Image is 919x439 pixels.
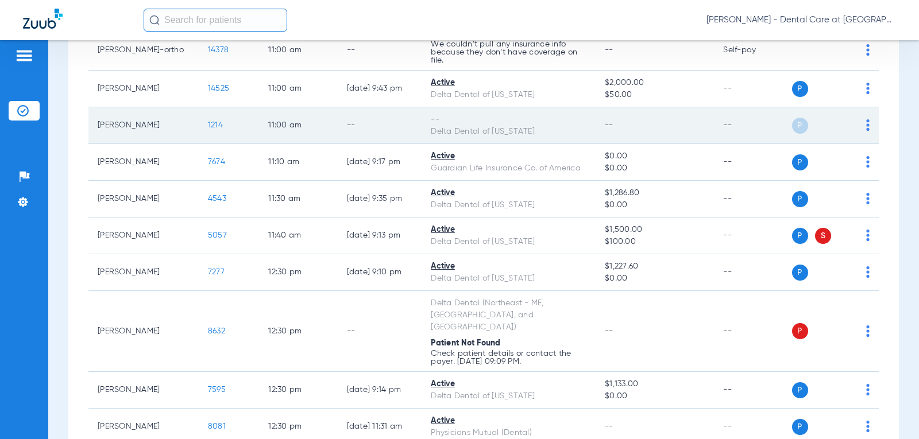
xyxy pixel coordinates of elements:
[338,254,422,291] td: [DATE] 9:10 PM
[714,217,791,254] td: --
[208,386,226,394] span: 7595
[792,323,808,339] span: P
[431,378,586,390] div: Active
[208,84,229,92] span: 14525
[208,231,227,239] span: 5057
[792,191,808,207] span: P
[866,384,870,395] img: group-dot-blue.svg
[259,71,337,107] td: 11:00 AM
[714,144,791,181] td: --
[431,224,586,236] div: Active
[605,261,705,273] span: $1,227.60
[431,150,586,162] div: Active
[605,46,613,54] span: --
[866,230,870,241] img: group-dot-blue.svg
[714,254,791,291] td: --
[259,30,337,71] td: 11:00 AM
[88,30,199,71] td: [PERSON_NAME]-ortho
[338,291,422,372] td: --
[866,421,870,432] img: group-dot-blue.svg
[259,181,337,217] td: 11:30 AM
[88,291,199,372] td: [PERSON_NAME]
[605,77,705,89] span: $2,000.00
[714,181,791,217] td: --
[605,378,705,390] span: $1,133.00
[88,217,199,254] td: [PERSON_NAME]
[792,118,808,134] span: P
[431,390,586,402] div: Delta Dental of [US_STATE]
[208,327,225,335] span: 8632
[208,121,223,129] span: 1214
[605,89,705,101] span: $50.00
[23,9,63,29] img: Zuub Logo
[714,372,791,409] td: --
[338,217,422,254] td: [DATE] 9:13 PM
[431,297,586,333] div: Delta Dental (Northeast - ME, [GEOGRAPHIC_DATA], and [GEOGRAPHIC_DATA])
[208,268,225,276] span: 7277
[338,107,422,144] td: --
[605,121,613,129] span: --
[431,261,586,273] div: Active
[714,107,791,144] td: --
[431,236,586,248] div: Delta Dental of [US_STATE]
[338,30,422,71] td: --
[792,154,808,170] span: P
[259,217,337,254] td: 11:40 AM
[431,126,586,138] div: Delta Dental of [US_STATE]
[792,382,808,398] span: P
[208,158,225,166] span: 7674
[338,71,422,107] td: [DATE] 9:43 PM
[792,81,808,97] span: P
[605,327,613,335] span: --
[792,228,808,244] span: P
[338,144,422,181] td: [DATE] 9:17 PM
[605,390,705,402] span: $0.00
[605,236,705,248] span: $100.00
[792,419,808,435] span: P
[605,422,613,430] span: --
[88,181,199,217] td: [PERSON_NAME]
[431,89,586,101] div: Delta Dental of [US_STATE]
[815,228,831,244] span: S
[431,349,586,366] p: Check patient details or contact the payer. [DATE] 09:09 PM.
[431,187,586,199] div: Active
[259,254,337,291] td: 12:30 PM
[15,49,33,63] img: hamburger-icon
[605,273,705,285] span: $0.00
[605,162,705,174] span: $0.00
[714,30,791,71] td: Self-pay
[208,46,229,54] span: 14378
[88,107,199,144] td: [PERSON_NAME]
[605,150,705,162] span: $0.00
[431,199,586,211] div: Delta Dental of [US_STATE]
[866,44,870,56] img: group-dot-blue.svg
[605,187,705,199] span: $1,286.80
[88,71,199,107] td: [PERSON_NAME]
[431,339,500,347] span: Patient Not Found
[866,193,870,204] img: group-dot-blue.svg
[431,273,586,285] div: Delta Dental of [US_STATE]
[259,372,337,409] td: 12:30 PM
[88,372,199,409] td: [PERSON_NAME]
[208,422,226,430] span: 8081
[259,144,337,181] td: 11:10 AM
[144,9,287,32] input: Search for patients
[259,291,337,372] td: 12:30 PM
[88,144,199,181] td: [PERSON_NAME]
[706,14,896,26] span: [PERSON_NAME] - Dental Care at [GEOGRAPHIC_DATA]
[431,162,586,174] div: Guardian Life Insurance Co. of America
[792,265,808,281] span: P
[605,224,705,236] span: $1,500.00
[431,77,586,89] div: Active
[431,114,586,126] div: --
[714,71,791,107] td: --
[88,254,199,291] td: [PERSON_NAME]
[431,40,586,64] p: We couldn’t pull any insurance info because they don’t have coverage on file.
[208,195,226,203] span: 4543
[866,156,870,168] img: group-dot-blue.svg
[714,291,791,372] td: --
[866,325,870,337] img: group-dot-blue.svg
[866,83,870,94] img: group-dot-blue.svg
[866,119,870,131] img: group-dot-blue.svg
[431,415,586,427] div: Active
